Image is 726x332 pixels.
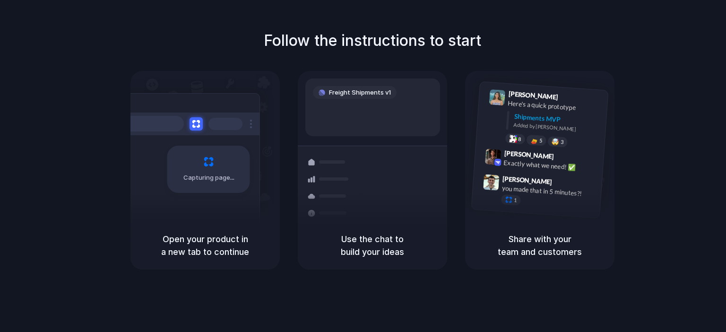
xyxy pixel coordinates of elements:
span: [PERSON_NAME] [502,173,553,187]
h1: Follow the instructions to start [264,29,481,52]
h5: Share with your team and customers [476,233,603,258]
div: Added by [PERSON_NAME] [513,121,600,135]
div: Exactly what we need! ✅ [503,157,598,174]
span: Freight Shipments v1 [329,88,391,97]
div: you made that in 5 minutes?! [501,183,596,199]
span: 5 [539,138,543,143]
h5: Open your product in a new tab to continue [142,233,268,258]
span: 8 [518,136,521,141]
span: 9:41 AM [561,93,580,105]
span: 3 [561,140,564,145]
span: Capturing page [183,173,236,183]
div: Here's a quick prototype [508,98,602,114]
div: 🤯 [552,138,560,145]
div: Shipments MVP [514,112,601,127]
span: 9:47 AM [555,178,574,189]
h5: Use the chat to build your ideas [309,233,436,258]
span: [PERSON_NAME] [504,148,554,162]
span: 9:42 AM [557,152,576,164]
span: [PERSON_NAME] [508,88,558,102]
span: 1 [514,198,517,203]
